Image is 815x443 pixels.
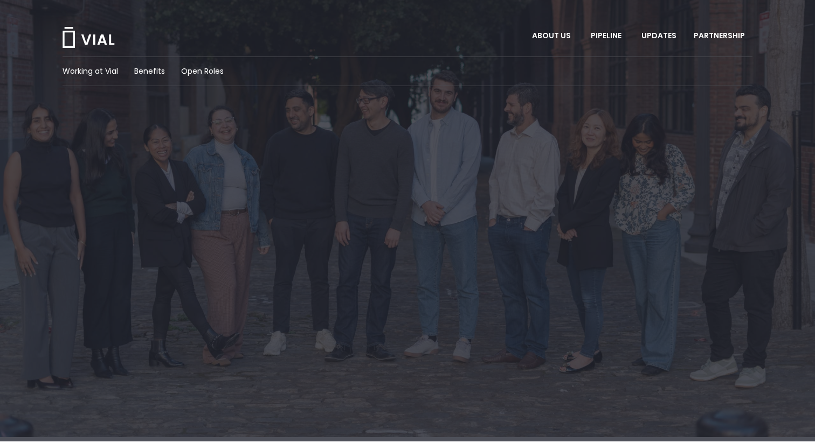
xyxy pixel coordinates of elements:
[685,27,756,45] a: PARTNERSHIPMenu Toggle
[523,27,582,45] a: ABOUT USMenu Toggle
[63,66,118,77] a: Working at Vial
[134,66,165,77] a: Benefits
[181,66,224,77] a: Open Roles
[582,27,632,45] a: PIPELINEMenu Toggle
[61,27,115,48] img: Vial Logo
[633,27,685,45] a: UPDATES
